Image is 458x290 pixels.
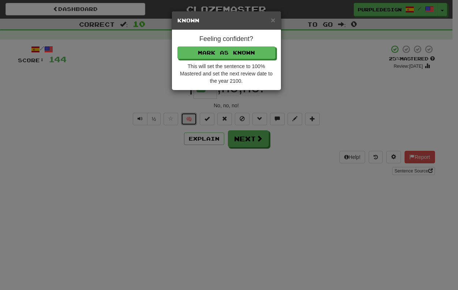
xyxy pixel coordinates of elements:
[177,36,275,43] h4: Feeling confident?
[271,16,275,24] button: Close
[177,63,275,85] div: This will set the sentence to 100% Mastered and set the next review date to the year 2100.
[177,17,275,24] h5: Known
[177,47,275,59] button: Mark as Known
[271,16,275,24] span: ×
